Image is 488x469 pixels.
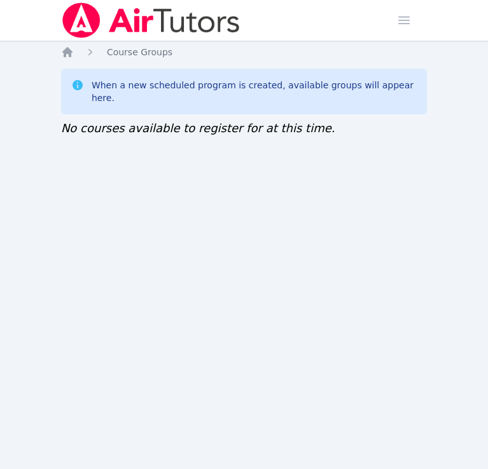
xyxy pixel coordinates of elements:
[61,3,241,38] img: Air Tutors
[107,47,172,57] span: Course Groups
[107,46,172,58] a: Course Groups
[61,121,335,135] span: No courses available to register for at this time.
[61,46,427,58] nav: Breadcrumb
[92,79,417,104] div: When a new scheduled program is created, available groups will appear here.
